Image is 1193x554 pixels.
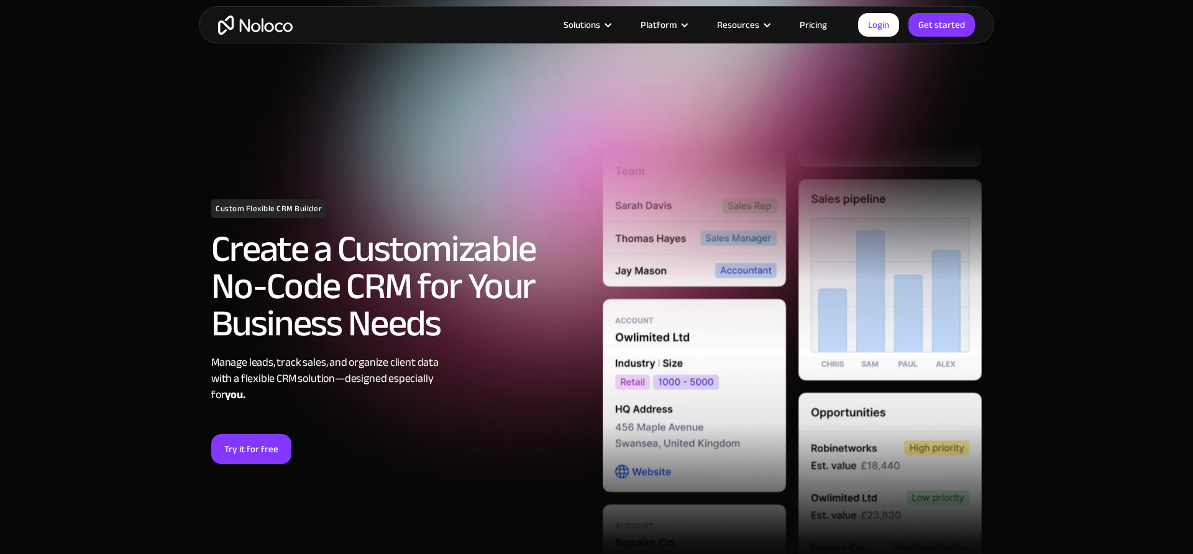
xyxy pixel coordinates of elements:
[641,17,677,33] div: Platform
[548,17,625,33] div: Solutions
[784,17,843,33] a: Pricing
[218,16,293,35] a: home
[225,384,245,405] strong: you.
[211,230,590,342] h2: Create a Customizable No-Code CRM for Your Business Needs
[625,17,702,33] div: Platform
[702,17,784,33] div: Resources
[908,13,975,37] a: Get started
[564,17,600,33] div: Solutions
[211,355,590,403] div: Manage leads, track sales, and organize client data with a flexible CRM solution—designed especia...
[717,17,759,33] div: Resources
[211,434,291,464] a: Try it for free
[858,13,899,37] a: Login
[211,199,326,218] h1: Custom Flexible CRM Builder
